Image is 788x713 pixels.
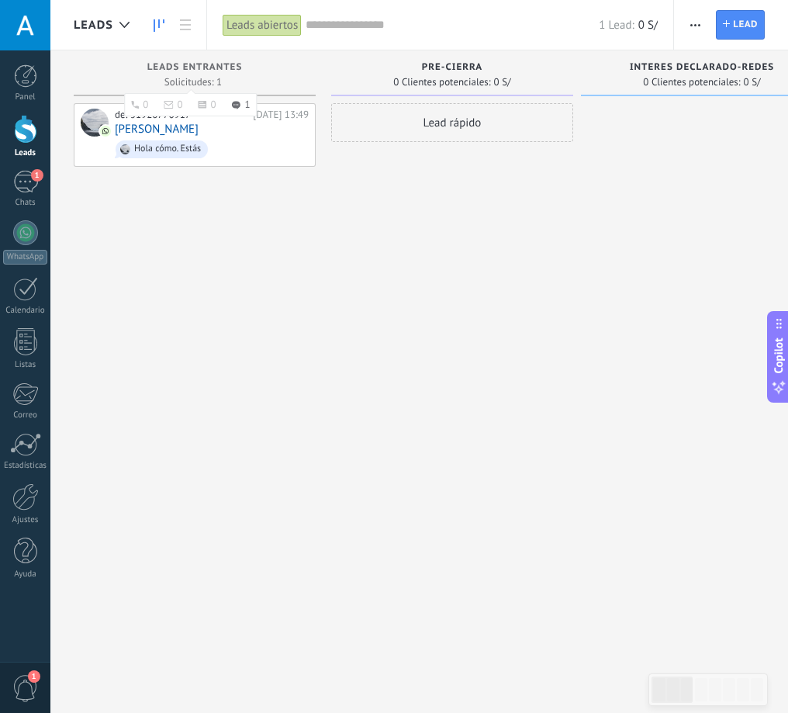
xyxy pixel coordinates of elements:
div: Correo [3,410,48,421]
div: Chats [3,198,48,208]
span: pRE-CIERRA [422,62,483,73]
div: Listas [3,360,48,370]
div: de: 51920776917 [115,109,247,121]
div: Hola cómo. Estás [134,144,201,154]
div: Panel [3,92,48,102]
span: 1 [31,169,43,182]
div: Leads [3,148,48,158]
div: Leads abiertos [223,14,302,36]
span: 0 [177,100,182,109]
span: Lead [733,11,758,39]
div: WhatsApp [3,250,47,265]
span: Solicitudes: 1 [164,78,222,87]
span: 0 S/ [638,18,658,33]
span: Copilot [771,337,786,373]
div: Knox [81,109,109,137]
a: [PERSON_NAME] [115,123,199,136]
div: Ajustes [3,515,48,525]
span: 0 Clientes potenciales: [393,78,490,87]
div: Estadísticas [3,461,48,471]
span: 0 Clientes potenciales: [643,78,740,87]
div: Lead rápido [331,103,573,142]
a: Leads [146,10,172,40]
img: com.amocrm.amocrmwa.svg [100,126,111,137]
div: Ayuda [3,569,48,580]
a: Lead [716,10,765,40]
span: Leads Entrantes [147,62,243,73]
span: 1 Lead: [599,18,634,33]
span: 0 [211,100,216,109]
span: 0 S/ [494,78,511,87]
div: Calendario [3,306,48,316]
span: INTERES DECLARADO-REDES [630,62,774,73]
div: pRE-CIERRA [339,62,565,75]
span: 0 S/ [744,78,761,87]
span: 1 [245,100,251,109]
span: Leads [74,18,113,33]
a: Lista [172,10,199,40]
span: 1 [28,670,40,683]
span: 0 [143,100,148,109]
div: Leads Entrantes [81,62,308,75]
button: Más [684,10,707,40]
div: [DATE] 13:49 [253,109,309,121]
